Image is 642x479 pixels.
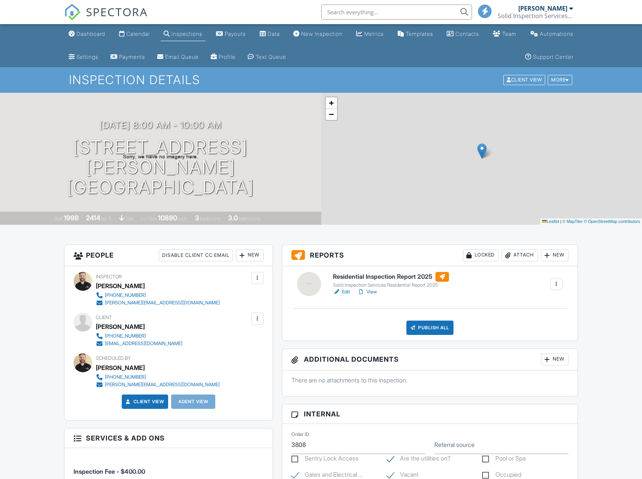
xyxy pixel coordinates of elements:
[326,97,337,109] a: Zoom in
[257,27,283,41] a: Data
[333,272,449,282] h6: Residential Inspection Report 2025
[522,50,576,64] a: Support Center
[66,50,101,64] a: Settings
[66,27,108,41] a: Dashboard
[178,216,188,221] span: sq.ft.
[64,428,273,448] h3: Services & Add ons
[74,468,145,475] span: Inspection Fee - $400.00
[96,332,182,340] a: [PHONE_NUMBER]
[527,27,576,41] a: Automations (Basic)
[159,249,233,261] div: Disable Client CC Email
[96,321,145,332] div: [PERSON_NAME]
[321,5,472,20] input: Search everything...
[107,50,148,64] a: Payments
[219,54,236,60] div: Profile
[101,216,112,221] span: sq. ft.
[154,50,202,64] a: Email Queue
[560,219,561,224] span: |
[477,143,487,159] img: Marker
[533,54,573,60] div: Support Center
[105,300,220,306] div: [PERSON_NAME][EMAIL_ADDRESS][DOMAIN_NAME]
[329,109,334,119] span: −
[208,50,239,64] a: Company Profile
[165,54,199,60] div: Email Queue
[96,292,220,299] a: [PHONE_NUMBER]
[434,441,475,449] label: Referral source
[541,353,568,365] div: New
[333,288,350,296] a: Edit
[562,219,583,224] a: © MapTiler
[455,31,479,37] div: Contacts
[326,109,337,120] a: Zoom out
[86,214,100,222] div: 2414
[213,27,249,41] a: Payouts
[105,341,182,347] div: [EMAIL_ADDRESS][DOMAIN_NAME]
[364,31,384,37] div: Metrics
[503,75,545,85] div: Client View
[541,249,568,261] div: New
[540,31,573,37] div: Automations
[100,120,222,130] h3: [DATE] 8:00 am - 10:00 am
[96,381,220,388] a: [PERSON_NAME][EMAIL_ADDRESS][DOMAIN_NAME]
[77,31,105,37] div: Dashboard
[301,31,343,37] div: New Inspection
[96,274,122,279] span: Inspector
[126,216,134,221] span: slab
[291,431,309,438] label: Order ID
[406,31,433,37] div: Templates
[498,12,573,20] div: Solid Inspection Services LLC
[105,374,146,380] div: [PHONE_NUMBER]
[584,219,640,224] a: © OpenStreetMap contributors
[172,31,202,37] div: Inspections
[282,404,578,424] h3: Internal
[64,10,148,26] a: SPECTORA
[96,299,220,307] a: [PERSON_NAME][EMAIL_ADDRESS][DOMAIN_NAME]
[200,216,221,221] span: bedrooms
[158,214,177,222] div: 10890
[96,280,145,292] div: [PERSON_NAME]
[126,31,150,37] div: Calendar
[290,27,346,41] a: New Inspection
[353,27,387,41] a: Metrics
[282,349,578,370] h3: Additional Documents
[282,245,578,266] h3: Reports
[256,54,286,60] div: Text Queue
[357,288,377,296] a: View
[69,73,573,86] h1: Inspection Details
[291,376,568,384] p: There are no attachments to this inspection.
[548,75,572,85] div: More
[503,77,547,82] a: Client View
[77,54,98,60] div: Settings
[96,362,145,373] div: [PERSON_NAME]
[96,315,112,320] span: Client
[64,4,81,20] img: The Best Home Inspection Software - Spectora
[333,272,449,289] a: Residential Inspection Report 2025 Solid Inspection Services Residential Report 2025
[96,340,182,347] a: [EMAIL_ADDRESS][DOMAIN_NAME]
[228,214,238,222] div: 3.0
[463,249,499,261] div: Locked
[482,455,526,464] label: Pool or Spa
[236,249,264,261] div: New
[119,54,145,60] div: Payments
[124,398,164,405] a: Client View
[116,27,153,41] a: Calendar
[96,355,131,361] span: Scheduled By
[12,137,309,197] h1: [STREET_ADDRESS][PERSON_NAME] [GEOGRAPHIC_DATA]
[387,455,450,464] label: Are the utilities on?
[86,4,148,20] span: SPECTORA
[64,214,79,222] div: 1998
[105,292,146,298] div: [PHONE_NUMBER]
[502,249,538,261] div: Attach
[395,27,436,41] a: Templates
[518,5,567,12] div: [PERSON_NAME]
[329,98,334,107] span: +
[333,282,449,288] div: Solid Inspection Services Residential Report 2025
[444,27,482,41] a: Contacts
[141,216,157,221] span: Lot Size
[502,31,516,37] div: Team
[490,27,519,41] a: Team
[542,219,559,224] a: Leaflet
[291,455,359,464] label: Sentry Lock Access
[225,31,246,37] div: Payouts
[268,31,280,37] div: Data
